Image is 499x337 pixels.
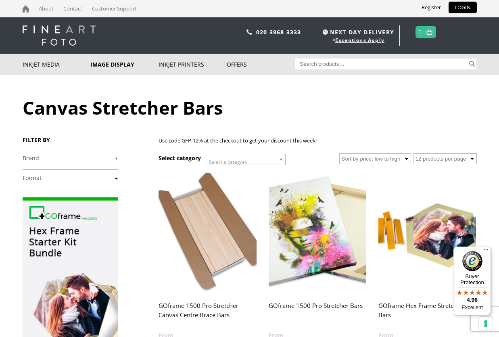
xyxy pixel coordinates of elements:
img: basket.svg [426,29,432,35]
button: Search [468,59,477,69]
span: 4.96 [467,297,478,303]
img: time.svg [323,29,328,35]
img: GOframe 1500 Pro Stretcher Bars [269,171,366,293]
a: Image Display [90,54,159,75]
img: logo-white.svg [23,25,96,46]
a: + [23,174,118,182]
h4: Brand [23,150,118,166]
span: Select a category [209,159,247,165]
h2: GOframe 1500 Pro Stretcher Canvas Centre Brace Bars [159,298,256,331]
input: Search products… [295,59,468,69]
a: 0 [418,26,422,38]
button: Your consent preferences for tracking technologies [479,317,493,331]
h4: Format [23,170,118,186]
a: 020 3968 3333 [256,28,301,36]
p: Excellent [453,304,491,311]
button: Trusted Shops TrustmarkBuyer Protection4.96Excellent [453,247,491,315]
a: Register [415,2,447,13]
img: phone.svg [246,29,252,35]
h2: GOframe 1500 Pro Stretcher Bars [269,298,366,331]
a: Offers [227,54,295,75]
select: Shop order [339,153,411,164]
h1: Canvas Stretcher Bars [23,95,477,120]
p: Buyer Protection [453,273,491,285]
p: Use code GFP-12% at the checkout to get your discount this week! [159,136,476,145]
button: Menu [481,247,491,256]
h3: FILTER BY [23,136,118,144]
a: Inkjet Printers [159,54,227,75]
span: NEXT DAY DELIVERY [321,27,394,37]
a: Exceptions Apply [335,37,384,44]
a: + [23,155,118,162]
a: LOGIN [449,2,477,13]
h3: Select category [159,154,201,162]
img: Trusted Shops Trustmark [462,251,482,271]
img: GOframe Hex Frame Stretcher Bars [378,171,476,293]
img: GOframe 1500 Pro Stretcher Canvas Centre Brace Bars [159,171,256,293]
h2: GOframe Hex Frame Stretcher Bars [378,298,476,331]
a: Inkjet Media [23,54,91,75]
